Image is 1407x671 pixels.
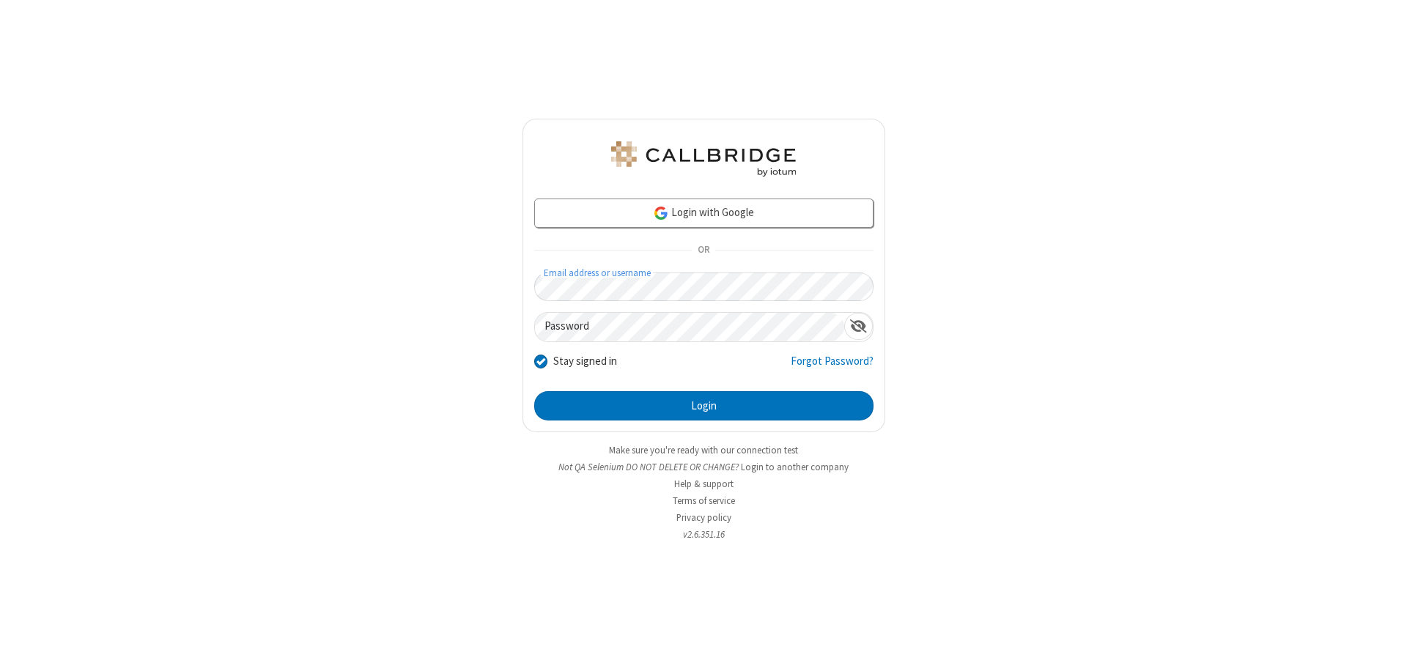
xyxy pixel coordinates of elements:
a: Make sure you're ready with our connection test [609,444,798,456]
input: Email address or username [534,273,874,301]
div: Show password [844,313,873,340]
button: Login to another company [741,460,849,474]
input: Password [535,313,844,341]
a: Privacy policy [676,511,731,524]
li: v2.6.351.16 [522,527,885,541]
a: Login with Google [534,199,874,228]
img: google-icon.png [653,205,669,221]
button: Login [534,391,874,420]
li: Not QA Selenium DO NOT DELETE OR CHANGE? [522,460,885,474]
a: Help & support [674,478,734,490]
label: Stay signed in [553,353,617,370]
a: Forgot Password? [791,353,874,381]
span: OR [692,240,715,261]
a: Terms of service [673,494,735,507]
img: QA Selenium DO NOT DELETE OR CHANGE [608,141,799,177]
